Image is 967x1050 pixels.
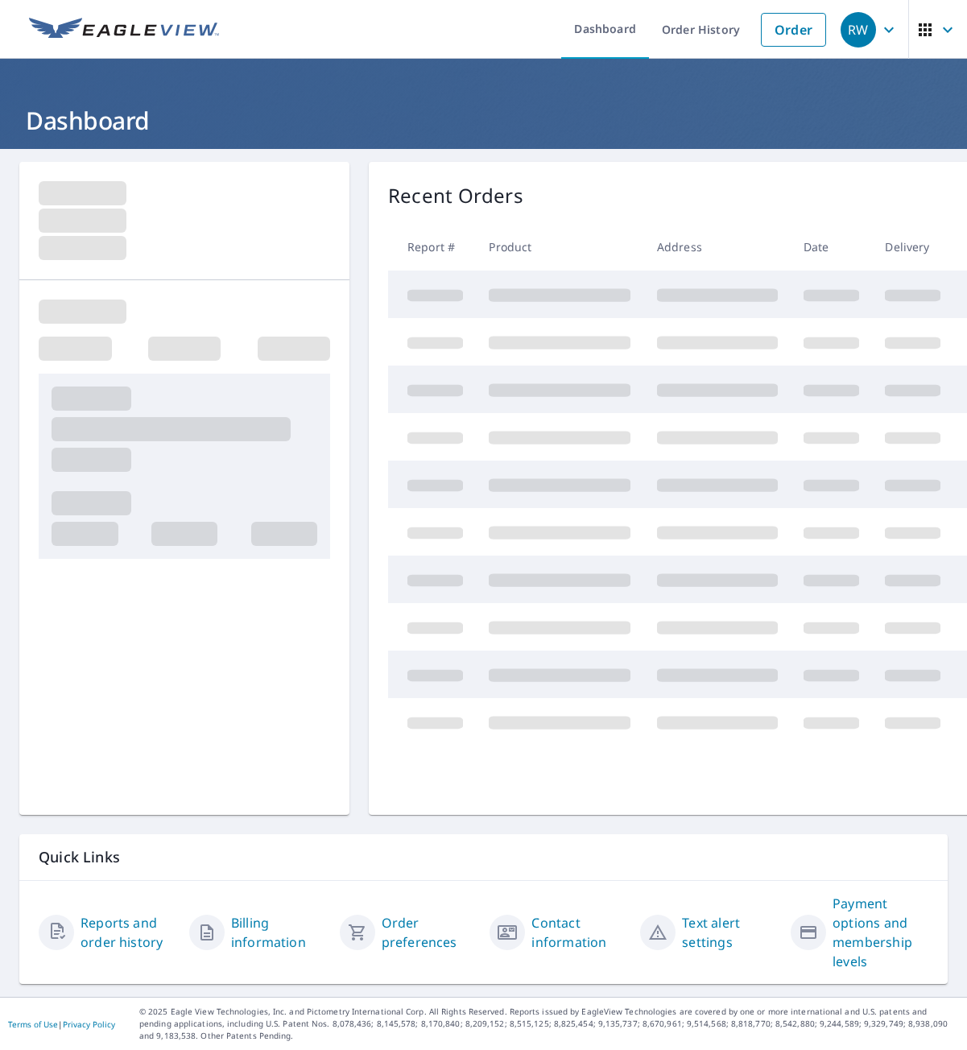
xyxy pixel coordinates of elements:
img: EV Logo [29,18,219,42]
p: Recent Orders [388,181,523,210]
a: Privacy Policy [63,1019,115,1030]
a: Terms of Use [8,1019,58,1030]
a: Text alert settings [682,913,778,952]
th: Date [791,223,872,271]
p: © 2025 Eagle View Technologies, Inc. and Pictometry International Corp. All Rights Reserved. Repo... [139,1006,959,1042]
th: Report # [388,223,476,271]
a: Contact information [531,913,627,952]
p: | [8,1019,115,1029]
a: Order preferences [382,913,477,952]
a: Payment options and membership levels [833,894,928,971]
a: Reports and order history [81,913,176,952]
th: Product [476,223,643,271]
th: Address [644,223,791,271]
a: Order [761,13,826,47]
p: Quick Links [39,847,928,867]
div: RW [841,12,876,48]
h1: Dashboard [19,104,948,137]
a: Billing information [231,913,327,952]
th: Delivery [872,223,953,271]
